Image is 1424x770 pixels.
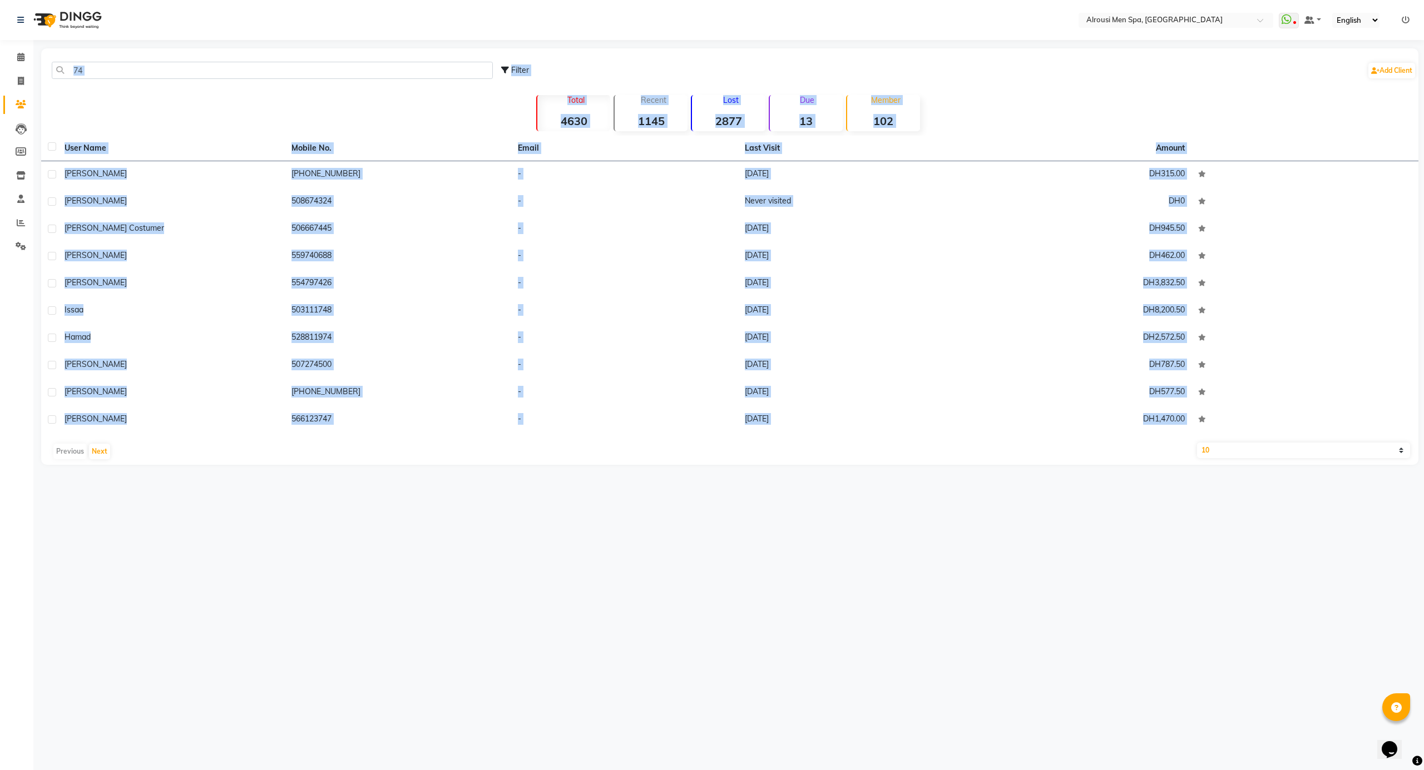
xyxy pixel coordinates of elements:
td: - [511,352,738,379]
td: [DATE] [738,216,965,243]
td: - [511,161,738,188]
td: DH787.50 [965,352,1192,379]
span: [PERSON_NAME] [65,250,127,260]
span: hamad [65,332,91,342]
td: DH0 [965,188,1192,216]
button: Next [89,444,110,459]
td: - [511,216,738,243]
td: [DATE] [738,379,965,406]
td: [DATE] [738,406,965,434]
td: 503111748 [285,297,512,325]
strong: 102 [847,114,920,128]
p: Total [542,95,610,105]
a: Add Client [1368,63,1415,78]
td: DH577.50 [965,379,1192,406]
span: [PERSON_NAME] [65,277,127,287]
iframe: chat widget [1377,726,1413,759]
td: Never visited [738,188,965,216]
td: DH8,200.50 [965,297,1192,325]
td: [DATE] [738,325,965,352]
span: Filter [511,65,529,75]
td: - [511,270,738,297]
td: [DATE] [738,297,965,325]
td: 554797426 [285,270,512,297]
span: [PERSON_NAME] [65,414,127,424]
img: logo [28,4,105,36]
p: Due [772,95,843,105]
p: Member [852,95,920,105]
span: [PERSON_NAME] [65,386,127,396]
td: [DATE] [738,243,965,270]
td: 566123747 [285,406,512,434]
td: - [511,406,738,434]
td: 507274500 [285,352,512,379]
td: [DATE] [738,270,965,297]
td: [PHONE_NUMBER] [285,161,512,188]
span: [PERSON_NAME] [65,359,127,369]
th: Mobile No. [285,136,512,161]
td: - [511,325,738,352]
strong: 4630 [537,114,610,128]
input: Search by Name/Mobile/Email/Code [52,62,493,79]
td: DH2,572.50 [965,325,1192,352]
td: DH1,470.00 [965,406,1192,434]
td: - [511,188,738,216]
th: Email [511,136,738,161]
strong: 1145 [615,114,688,128]
span: issaa [65,305,83,315]
td: - [511,379,738,406]
td: 528811974 [285,325,512,352]
strong: 13 [770,114,843,128]
span: [PERSON_NAME] costumer [65,223,164,233]
p: Lost [696,95,765,105]
td: 506667445 [285,216,512,243]
td: 559740688 [285,243,512,270]
span: [PERSON_NAME] [65,196,127,206]
td: [DATE] [738,352,965,379]
td: [PHONE_NUMBER] [285,379,512,406]
strong: 2877 [692,114,765,128]
p: Recent [619,95,688,105]
td: 508674324 [285,188,512,216]
th: Last Visit [738,136,965,161]
td: DH945.50 [965,216,1192,243]
span: [PERSON_NAME] [65,168,127,178]
th: User Name [58,136,285,161]
td: - [511,297,738,325]
td: DH3,832.50 [965,270,1192,297]
td: [DATE] [738,161,965,188]
th: Amount [1149,136,1191,161]
td: - [511,243,738,270]
td: DH462.00 [965,243,1192,270]
td: DH315.00 [965,161,1192,188]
